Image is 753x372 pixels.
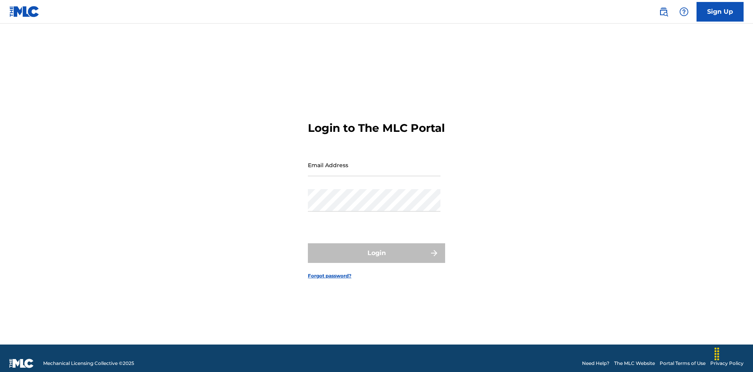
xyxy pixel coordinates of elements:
img: help [679,7,689,16]
a: Sign Up [697,2,744,22]
a: Privacy Policy [710,360,744,367]
span: Mechanical Licensing Collective © 2025 [43,360,134,367]
a: Public Search [656,4,671,20]
a: Need Help? [582,360,609,367]
iframe: Chat Widget [714,334,753,372]
div: Help [676,4,692,20]
h3: Login to The MLC Portal [308,121,445,135]
a: Portal Terms of Use [660,360,706,367]
a: Forgot password? [308,272,351,279]
img: MLC Logo [9,6,40,17]
a: The MLC Website [614,360,655,367]
div: Drag [711,342,723,366]
img: search [659,7,668,16]
img: logo [9,359,34,368]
